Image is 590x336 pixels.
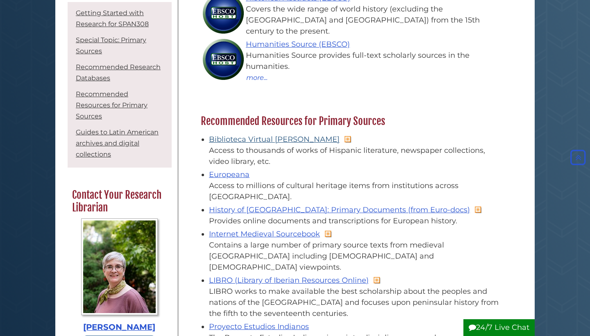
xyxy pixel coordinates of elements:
[325,231,331,237] img: asterisk
[68,188,170,214] h2: Contact Your Research Librarian
[209,135,340,144] a: Biblioteca Virtual [PERSON_NAME]
[374,277,380,284] img: asterisk
[209,286,506,319] div: LIBRO works to make available the best scholarship about the peoples and nations of the [GEOGRAPH...
[246,40,350,49] a: Humanities Source (EBSCO)
[209,240,506,273] div: Contains a large number of primary source texts from medieval [GEOGRAPHIC_DATA] including [DEMOGR...
[76,36,146,55] a: Special Topic: Primary Sources
[209,229,320,238] a: Internet Medieval Sourcebook
[246,72,268,83] button: more...
[76,90,147,120] a: Recommended Resources for Primary Sources
[209,276,369,285] a: LIBRO (Library of Iberian Resources Online)
[209,50,506,72] div: Humanities Source provides full-text scholarly sources in the humanities.
[81,218,158,315] img: Profile Photo
[72,218,166,334] a: Profile Photo [PERSON_NAME]
[76,63,161,82] a: Recommended Research Databases
[209,4,506,37] div: Covers the wide range of world history (excluding the [GEOGRAPHIC_DATA] and [GEOGRAPHIC_DATA]) fr...
[463,319,535,336] button: 24/7 Live Chat
[76,9,149,28] a: Getting Started with Research for SPAN308
[475,207,481,213] img: asterisk
[76,128,159,158] a: Guides to Latin American archives and digital collections
[209,205,470,214] a: History of [GEOGRAPHIC_DATA]: Primary Documents (from Euro-docs)
[197,115,510,128] h2: Recommended Resources for Primary Sources
[209,180,506,202] div: Access to millions of cultural heritage items from institutions across [GEOGRAPHIC_DATA].
[209,216,506,227] div: Provides online documents and transcriptions for European history.
[209,170,250,179] a: Europeana
[568,153,588,162] a: Back to Top
[209,145,506,167] div: Access to thousands of works of Hispanic literature, newspaper collections, video library, etc.
[209,322,309,331] a: Proyecto Estudios Indianos
[345,136,351,143] img: asterisk
[72,321,166,334] div: [PERSON_NAME]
